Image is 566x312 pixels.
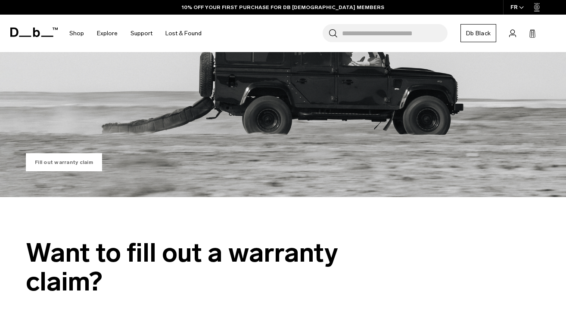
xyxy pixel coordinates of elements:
a: Fill out warranty claim [26,153,102,171]
a: Explore [97,18,118,49]
a: Support [131,18,152,49]
div: Want to fill out a warranty claim? [26,238,414,296]
a: Shop [69,18,84,49]
a: 10% OFF YOUR FIRST PURCHASE FOR DB [DEMOGRAPHIC_DATA] MEMBERS [182,3,384,11]
a: Lost & Found [165,18,202,49]
a: Db Black [460,24,496,42]
nav: Main Navigation [63,15,208,52]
